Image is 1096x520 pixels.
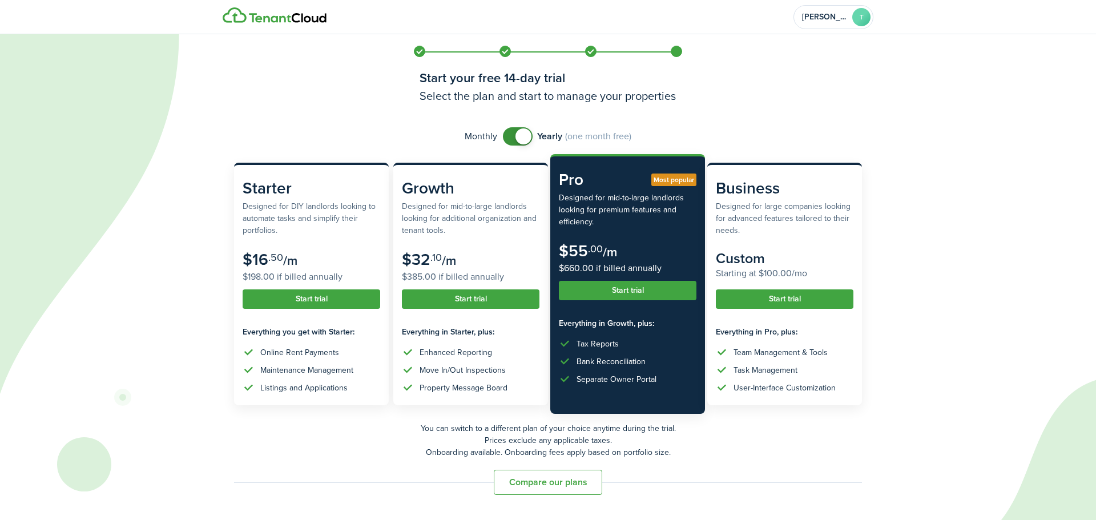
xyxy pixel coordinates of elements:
[588,241,603,256] subscription-pricing-card-price-cents: .00
[577,356,646,368] div: Bank Reconciliation
[243,326,380,338] subscription-pricing-card-features-title: Everything you get with Starter:
[430,250,442,265] subscription-pricing-card-price-cents: .10
[243,176,380,200] subscription-pricing-card-title: Starter
[234,422,862,458] p: You can switch to a different plan of your choice anytime during the trial. Prices exclude any ap...
[716,176,853,200] subscription-pricing-card-title: Business
[734,382,836,394] div: User-Interface Customization
[716,267,853,280] subscription-pricing-card-price-annual: Starting at $100.00/mo
[442,251,456,270] subscription-pricing-card-price-period: /m
[559,317,696,329] subscription-pricing-card-features-title: Everything in Growth, plus:
[402,289,539,309] button: Start trial
[802,13,848,21] span: Tamira
[494,470,602,495] button: Compare our plans
[559,281,696,300] button: Start trial
[716,289,853,309] button: Start trial
[793,5,873,29] button: Open menu
[268,250,283,265] subscription-pricing-card-price-cents: .50
[420,382,507,394] div: Property Message Board
[402,248,430,271] subscription-pricing-card-price-amount: $32
[402,270,539,284] subscription-pricing-card-price-annual: $385.00 if billed annually
[716,248,765,269] subscription-pricing-card-price-amount: Custom
[716,326,853,338] subscription-pricing-card-features-title: Everything in Pro, plus:
[283,251,297,270] subscription-pricing-card-price-period: /m
[734,364,797,376] div: Task Management
[243,270,380,284] subscription-pricing-card-price-annual: $198.00 if billed annually
[420,346,492,358] div: Enhanced Reporting
[260,382,348,394] div: Listings and Applications
[260,346,339,358] div: Online Rent Payments
[223,7,327,23] img: Logo
[577,373,656,385] div: Separate Owner Portal
[243,200,380,236] subscription-pricing-card-description: Designed for DIY landlords looking to automate tasks and simplify their portfolios.
[402,176,539,200] subscription-pricing-card-title: Growth
[465,130,497,143] span: Monthly
[402,326,539,338] subscription-pricing-card-features-title: Everything in Starter, plus:
[420,364,506,376] div: Move In/Out Inspections
[559,261,696,275] subscription-pricing-card-price-annual: $660.00 if billed annually
[243,248,268,271] subscription-pricing-card-price-amount: $16
[243,289,380,309] button: Start trial
[577,338,619,350] div: Tax Reports
[852,8,871,26] avatar-text: T
[420,68,676,87] h1: Start your free 14-day trial
[734,346,828,358] div: Team Management & Tools
[559,239,588,263] subscription-pricing-card-price-amount: $55
[402,200,539,236] subscription-pricing-card-description: Designed for mid-to-large landlords looking for additional organization and tenant tools.
[559,192,696,228] subscription-pricing-card-description: Designed for mid-to-large landlords looking for premium features and efficiency.
[559,168,696,192] subscription-pricing-card-title: Pro
[603,243,617,261] subscription-pricing-card-price-period: /m
[654,175,694,185] span: Most popular
[420,87,676,104] h3: Select the plan and start to manage your properties
[716,200,853,236] subscription-pricing-card-description: Designed for large companies looking for advanced features tailored to their needs.
[260,364,353,376] div: Maintenance Management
